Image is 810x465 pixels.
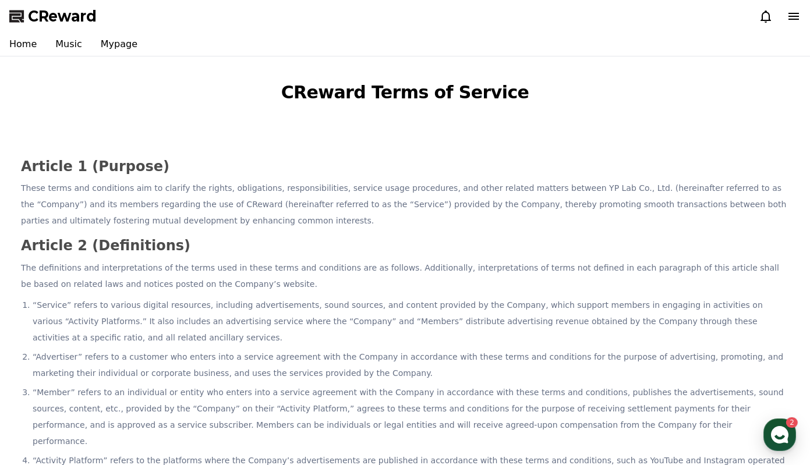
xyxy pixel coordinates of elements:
[5,80,805,105] h1: CReward Terms of Service
[91,33,147,56] a: Mypage
[21,159,789,174] h3: Article 1 (Purpose)
[21,238,789,253] h3: Article 2 (Definitions)
[46,33,91,56] a: Music
[33,297,789,346] li: “Service” refers to various digital resources, including advertisements, sound sources, and conte...
[33,384,789,449] li: “Member” refers to an individual or entity who enters into a service agreement with the Company i...
[28,7,97,26] span: CReward
[21,260,789,292] p: The definitions and interpretations of the terms used in these terms and conditions are as follow...
[9,7,97,26] a: CReward
[33,349,789,381] li: “Advertiser” refers to a customer who enters into a service agreement with the Company in accorda...
[21,180,789,229] p: These terms and conditions aim to clarify the rights, obligations, responsibilities, service usag...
